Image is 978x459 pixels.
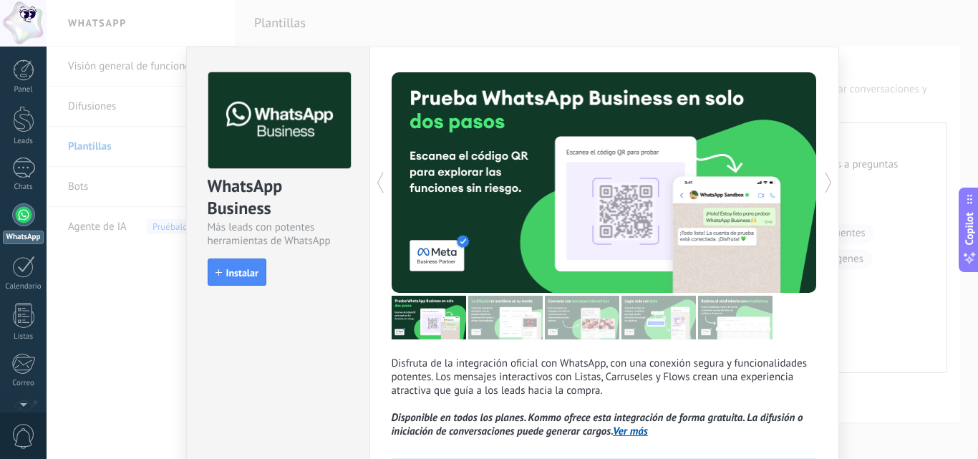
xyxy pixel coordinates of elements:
img: tour_image_62c9952fc9cf984da8d1d2aa2c453724.png [621,296,696,339]
div: Correo [3,379,44,388]
div: Más leads con potentes herramientas de WhatsApp [208,221,349,248]
i: Disponible en todos los planes. Kommo ofrece esta integración de forma gratuita. La difusión o in... [392,411,803,438]
img: logo_main.png [208,72,351,169]
img: tour_image_1009fe39f4f058b759f0df5a2b7f6f06.png [545,296,619,339]
div: Listas [3,332,44,342]
div: WhatsApp Business [208,175,349,221]
p: Disfruta de la integración oficial con WhatsApp, con una conexión segura y funcionalidades potent... [392,357,817,438]
div: Panel [3,85,44,95]
img: tour_image_cc27419dad425b0ae96c2716632553fa.png [468,296,543,339]
img: tour_image_cc377002d0016b7ebaeb4dbe65cb2175.png [698,296,773,339]
div: WhatsApp [3,231,44,244]
div: Leads [3,137,44,146]
div: Chats [3,183,44,192]
button: Instalar [208,259,266,286]
span: Instalar [226,268,258,278]
span: Copilot [962,212,977,245]
img: tour_image_7a4924cebc22ed9e3259523e50fe4fd6.png [392,296,466,339]
div: Calendario [3,282,44,291]
a: Ver más [613,425,648,438]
